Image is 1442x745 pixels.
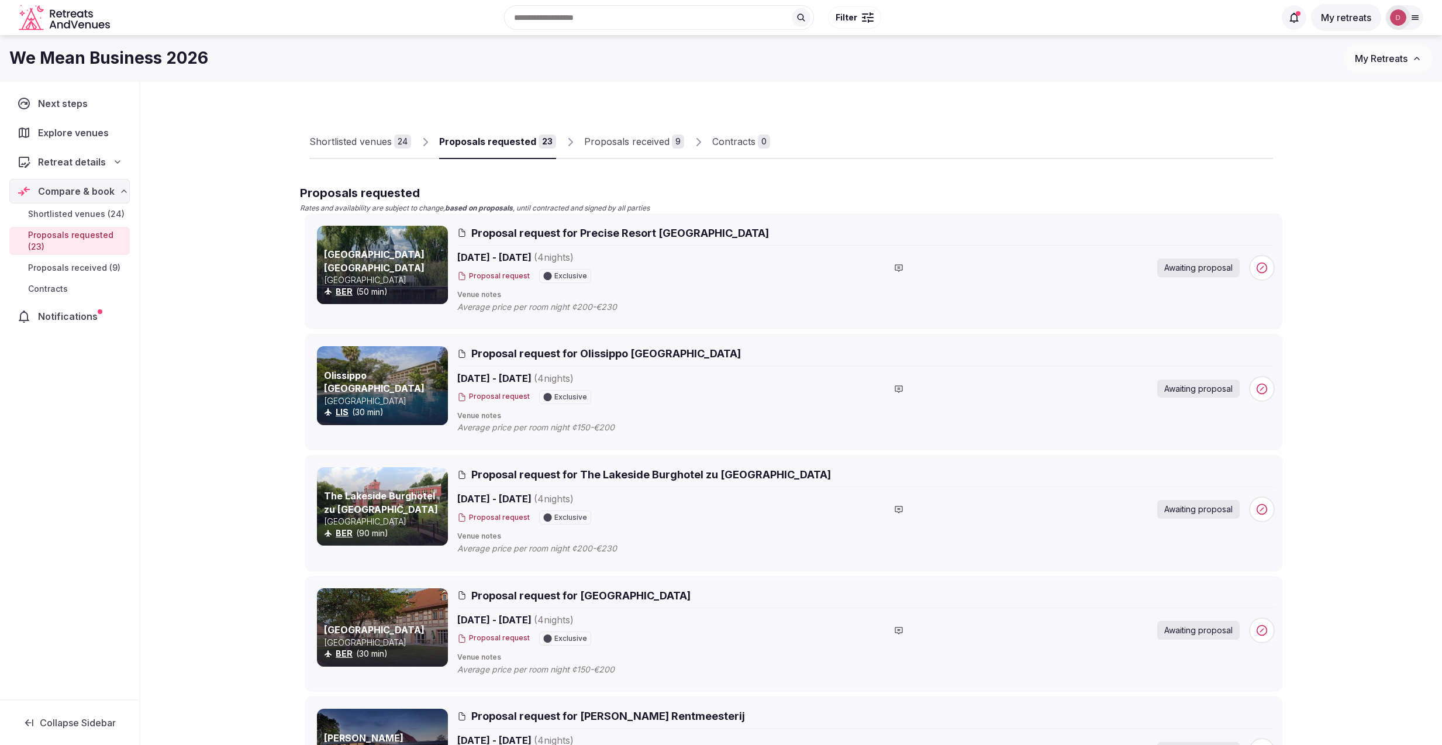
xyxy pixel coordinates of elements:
[457,411,1275,421] span: Venue notes
[554,514,587,521] span: Exclusive
[1390,9,1406,26] img: Daniel Fule
[457,290,1275,300] span: Venue notes
[324,370,425,394] a: Olissippo [GEOGRAPHIC_DATA]
[457,543,640,554] span: Average price per room night ¢200-€230
[28,262,120,274] span: Proposals received (9)
[457,371,663,385] span: [DATE] - [DATE]
[836,12,857,23] span: Filter
[471,588,691,603] span: Proposal request for [GEOGRAPHIC_DATA]
[324,249,425,273] a: [GEOGRAPHIC_DATA] [GEOGRAPHIC_DATA]
[9,47,208,70] h1: We Mean Business 2026
[439,125,556,159] a: Proposals requested23
[40,717,116,729] span: Collapse Sidebar
[1311,4,1381,31] button: My retreats
[457,664,638,675] span: Average price per room night ¢150-€200
[1157,258,1240,277] div: Awaiting proposal
[457,513,530,523] button: Proposal request
[1157,621,1240,640] div: Awaiting proposal
[336,287,353,296] a: BER
[300,185,1282,201] h2: Proposals requested
[457,271,530,281] button: Proposal request
[9,260,130,276] a: Proposals received (9)
[1157,500,1240,519] div: Awaiting proposal
[309,134,392,149] div: Shortlisted venues
[554,635,587,642] span: Exclusive
[457,613,663,627] span: [DATE] - [DATE]
[9,227,130,255] a: Proposals requested (23)
[471,226,769,240] span: Proposal request for Precise Resort [GEOGRAPHIC_DATA]
[324,274,446,286] p: [GEOGRAPHIC_DATA]
[9,91,130,116] a: Next steps
[672,134,684,149] div: 9
[471,467,831,482] span: Proposal request for The Lakeside Burghotel zu [GEOGRAPHIC_DATA]
[28,283,68,295] span: Contracts
[828,6,881,29] button: Filter
[38,126,113,140] span: Explore venues
[336,407,349,417] a: LIS
[457,422,638,433] span: Average price per room night ¢150-€200
[324,516,446,527] p: [GEOGRAPHIC_DATA]
[38,96,92,111] span: Next steps
[584,125,684,159] a: Proposals received9
[457,492,663,506] span: [DATE] - [DATE]
[534,493,574,505] span: ( 4 night s )
[1311,12,1381,23] a: My retreats
[457,633,530,643] button: Proposal request
[554,394,587,401] span: Exclusive
[9,281,130,297] a: Contracts
[445,204,513,212] strong: based on proposals
[457,532,1275,541] span: Venue notes
[324,637,446,649] p: [GEOGRAPHIC_DATA]
[9,206,130,222] a: Shortlisted venues (24)
[1157,380,1240,398] div: Awaiting proposal
[758,134,770,149] div: 0
[539,134,556,149] div: 23
[457,301,640,313] span: Average price per room night ¢200-€230
[324,648,446,660] div: (30 min)
[324,624,425,636] a: [GEOGRAPHIC_DATA]
[712,134,756,149] div: Contracts
[471,346,741,361] span: Proposal request for Olissippo [GEOGRAPHIC_DATA]
[712,125,770,159] a: Contracts0
[324,395,446,407] p: [GEOGRAPHIC_DATA]
[1344,44,1433,73] button: My Retreats
[9,710,130,736] button: Collapse Sidebar
[300,204,1282,213] p: Rates and availability are subject to change, , until contracted and signed by all parties
[336,649,353,658] a: BER
[324,490,438,515] a: The Lakeside Burghotel zu [GEOGRAPHIC_DATA]
[28,208,125,220] span: Shortlisted venues (24)
[1355,53,1407,64] span: My Retreats
[534,614,574,626] span: ( 4 night s )
[324,286,446,298] div: (50 min)
[28,229,125,253] span: Proposals requested (23)
[457,392,530,402] button: Proposal request
[19,5,112,31] a: Visit the homepage
[9,120,130,145] a: Explore venues
[324,406,446,418] div: (30 min)
[439,134,536,149] div: Proposals requested
[534,372,574,384] span: ( 4 night s )
[471,709,745,723] span: Proposal request for [PERSON_NAME] Rentmeesterij
[554,273,587,280] span: Exclusive
[584,134,670,149] div: Proposals received
[336,528,353,538] a: BER
[394,134,411,149] div: 24
[324,527,446,539] div: (90 min)
[534,251,574,263] span: ( 4 night s )
[38,184,115,198] span: Compare & book
[38,155,106,169] span: Retreat details
[457,250,663,264] span: [DATE] - [DATE]
[457,653,1275,663] span: Venue notes
[9,304,130,329] a: Notifications
[19,5,112,31] svg: Retreats and Venues company logo
[309,125,411,159] a: Shortlisted venues24
[38,309,102,323] span: Notifications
